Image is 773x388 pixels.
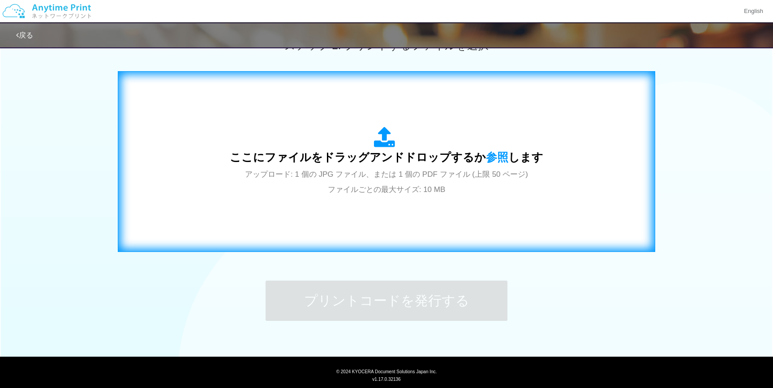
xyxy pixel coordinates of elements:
span: 参照 [486,151,508,163]
a: 戻る [16,31,33,39]
button: プリントコードを発行する [266,281,507,321]
span: © 2024 KYOCERA Document Solutions Japan Inc. [336,368,437,374]
span: ステップ 2: プリントするファイルを選択 [284,39,489,51]
span: アップロード: 1 個の JPG ファイル、または 1 個の PDF ファイル (上限 50 ページ) ファイルごとの最大サイズ: 10 MB [245,170,528,194]
span: ここにファイルをドラッグアンドドロップするか します [230,151,543,163]
span: v1.17.0.32136 [372,376,400,382]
